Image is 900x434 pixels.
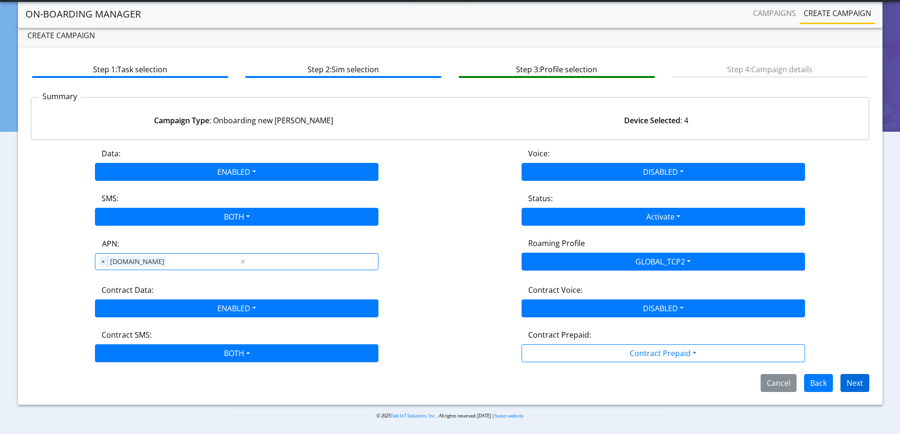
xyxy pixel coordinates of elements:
button: BOTH [95,344,378,362]
strong: Device Selected [624,115,680,126]
div: Create campaign [18,24,883,47]
label: Contract Prepaid: [528,329,591,340]
a: On-Boarding Manager [26,5,141,24]
span: × [99,256,108,267]
btn: Step 4: Campaign details [672,60,868,78]
button: Contract Prepaid [522,344,805,362]
label: SMS: [102,193,119,204]
span: Clear all [239,256,247,267]
button: DISABLED [522,299,805,317]
button: DISABLED [522,163,805,181]
label: Status: [528,193,553,204]
a: Telit IoT Solutions, Inc. [391,413,437,419]
label: Contract SMS: [102,329,152,340]
button: BOTH [95,208,378,226]
p: © 2025 . All rights reserved.[DATE] | [232,412,668,419]
label: APN: [102,238,119,249]
button: GLOBAL_TCP2 [522,253,805,271]
button: Cancel [761,374,797,392]
btn: Step 1: Task selection [32,60,228,78]
label: Contract Data: [102,284,154,296]
button: ENABLED [95,163,378,181]
div: : 4 [450,115,863,126]
label: Voice: [528,148,549,159]
label: Roaming Profile [528,238,585,249]
button: Next [840,374,869,392]
label: Data: [102,148,120,159]
btn: Step 3: Profile selection [459,60,655,78]
span: [DOMAIN_NAME] [108,256,167,267]
button: ENABLED [95,299,378,317]
label: Contract Voice: [528,284,583,296]
button: Activate [522,208,805,226]
a: Campaigns [749,4,800,23]
strong: Campaign Type [154,115,209,126]
p: Summary [39,91,81,102]
div: : Onboarding new [PERSON_NAME] [37,115,450,126]
button: Back [804,374,833,392]
a: Create campaign [800,4,875,23]
btn: Step 2: Sim selection [245,60,441,78]
a: Status website [494,413,523,419]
